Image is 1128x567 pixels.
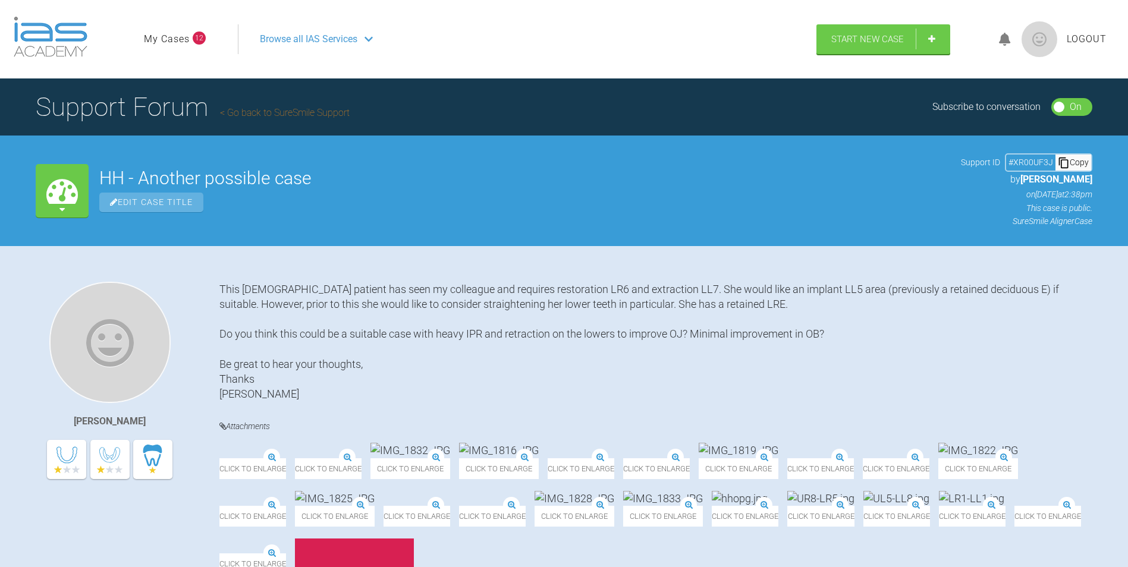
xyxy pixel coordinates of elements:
[535,506,614,527] span: Click to enlarge
[712,491,768,506] img: hhopg.jpg
[1014,506,1081,527] span: Click to enlarge
[623,458,690,479] span: Click to enlarge
[961,172,1092,187] p: by
[459,506,526,527] span: Click to enlarge
[938,458,1018,479] span: Click to enlarge
[74,414,146,429] div: [PERSON_NAME]
[787,491,854,506] img: UR8-LR5.jpg
[219,419,1092,434] h4: Attachments
[193,31,206,45] span: 12
[932,99,1041,115] div: Subscribe to conversation
[939,506,1006,527] span: Click to enlarge
[787,458,854,479] span: Click to enlarge
[831,34,904,45] span: Start New Case
[1067,31,1107,47] a: Logout
[36,86,350,128] h1: Support Forum
[459,458,539,479] span: Click to enlarge
[863,491,929,506] img: UL5-LL8.jpg
[99,193,203,212] span: Edit Case Title
[14,17,87,57] img: logo-light.3e3ef733.png
[863,506,930,527] span: Click to enlarge
[1020,174,1092,185] span: [PERSON_NAME]
[816,24,950,54] a: Start New Case
[535,491,614,506] img: IMG_1828.JPG
[1006,156,1055,169] div: # XR00UF3J
[623,491,703,506] img: IMG_1833.JPG
[787,506,854,527] span: Click to enlarge
[712,506,778,527] span: Click to enlarge
[1070,99,1082,115] div: On
[384,506,450,527] span: Click to enlarge
[961,188,1092,201] p: on [DATE] at 2:38pm
[961,156,1000,169] span: Support ID
[459,443,539,458] img: IMG_1816.JPG
[295,506,375,527] span: Click to enlarge
[260,31,357,47] span: Browse all IAS Services
[295,458,362,479] span: Click to enlarge
[1055,155,1091,170] div: Copy
[370,443,450,458] img: IMG_1832.JPG
[370,458,450,479] span: Click to enlarge
[219,506,286,527] span: Click to enlarge
[295,491,375,506] img: IMG_1825.JPG
[144,31,190,47] a: My Cases
[938,443,1018,458] img: IMG_1822.JPG
[939,491,1004,506] img: LR1-LL1.jpg
[863,458,929,479] span: Click to enlarge
[219,458,286,479] span: Click to enlarge
[1022,21,1057,57] img: profile.png
[699,443,778,458] img: IMG_1819.JPG
[548,458,614,479] span: Click to enlarge
[961,201,1092,215] p: This case is public.
[623,506,703,527] span: Click to enlarge
[99,169,950,187] h2: HH - Another possible case
[49,282,171,403] img: Cathryn Sherlock
[699,458,778,479] span: Click to enlarge
[219,282,1092,402] div: This [DEMOGRAPHIC_DATA] patient has seen my colleague and requires restoration LR6 and extraction...
[961,215,1092,228] p: SureSmile Aligner Case
[220,107,350,118] a: Go back to SureSmile Support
